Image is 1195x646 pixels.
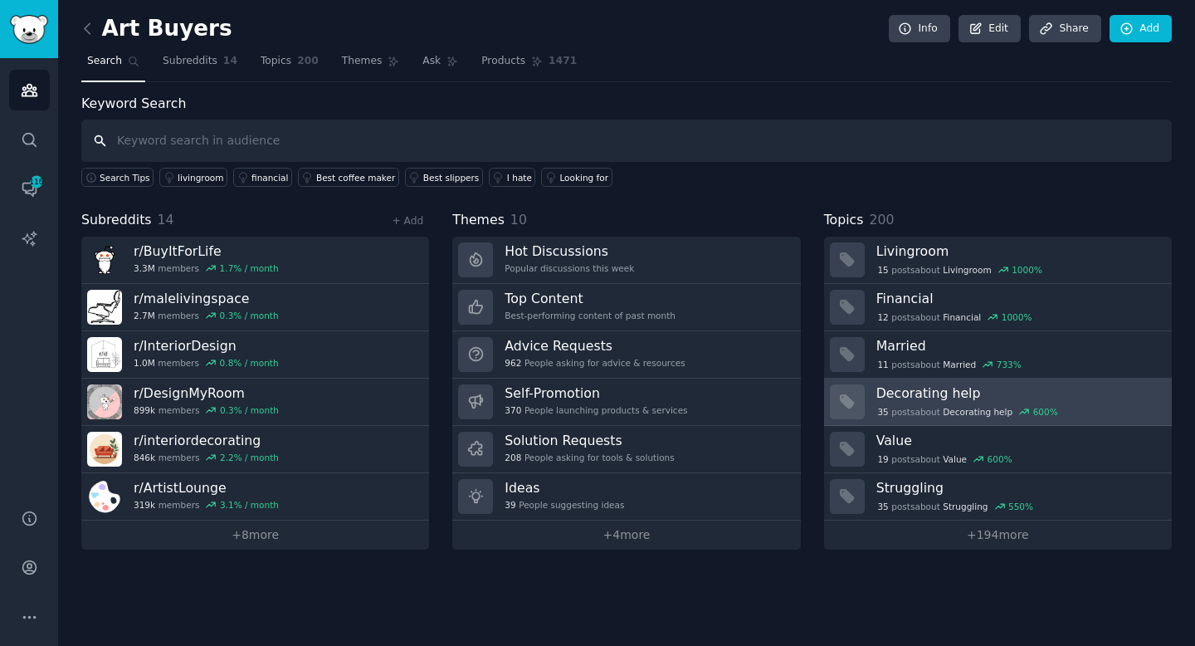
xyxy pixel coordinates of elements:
span: Subreddits [163,54,217,69]
h3: r/ BuyItForLife [134,242,279,260]
div: 2.2 % / month [220,452,279,463]
div: members [134,310,279,321]
a: Decorating help35postsaboutDecorating help600% [824,379,1172,426]
a: Themes [336,48,406,82]
input: Keyword search in audience [81,120,1172,162]
span: 15 [877,264,888,276]
a: 116 [9,169,50,209]
h3: Self-Promotion [505,384,687,402]
span: 39 [505,499,515,511]
div: members [134,262,279,274]
h3: Solution Requests [505,432,674,449]
span: 200 [869,212,894,228]
span: Subreddits [81,210,152,231]
a: Looking for [541,168,612,187]
div: People launching products & services [505,404,687,416]
div: post s about [876,404,1060,419]
div: Popular discussions this week [505,262,634,274]
img: InteriorDesign [87,337,122,372]
span: 3.3M [134,262,155,274]
h3: Ideas [505,479,624,497]
div: 0.8 % / month [220,357,279,369]
a: Livingroom15postsaboutLivingroom1000% [824,237,1172,284]
div: I hate [507,172,532,184]
img: interiordecorating [87,432,122,467]
div: Looking for [559,172,608,184]
span: Products [481,54,525,69]
span: 12 [877,311,888,323]
a: r/ArtistLounge319kmembers3.1% / month [81,473,429,521]
a: +194more [824,521,1172,550]
h3: Decorating help [876,384,1160,402]
a: Info [889,15,950,43]
img: DesignMyRoom [87,384,122,419]
span: Livingroom [943,264,991,276]
span: 2.7M [134,310,155,321]
div: members [134,452,279,463]
span: Topics [824,210,864,231]
img: ArtistLounge [87,479,122,514]
a: Advice Requests962People asking for advice & resources [452,331,800,379]
span: 962 [505,357,521,369]
a: Value19postsaboutValue600% [824,426,1172,473]
div: post s about [876,452,1014,467]
h3: Top Content [505,290,676,307]
a: Self-Promotion370People launching products & services [452,379,800,426]
h3: r/ InteriorDesign [134,337,279,355]
a: Edit [958,15,1021,43]
h3: Advice Requests [505,337,685,355]
div: post s about [876,499,1035,514]
a: Topics200 [255,48,324,82]
a: + Add [392,215,423,227]
div: 600 % [988,453,1012,465]
h3: Value [876,432,1160,449]
span: 899k [134,404,155,416]
div: financial [251,172,288,184]
div: Best coffee maker [316,172,395,184]
div: People asking for tools & solutions [505,452,674,463]
h3: r/ malelivingspace [134,290,279,307]
div: 3.1 % / month [220,499,279,511]
span: Married [943,359,976,370]
span: 35 [877,406,888,418]
a: Struggling35postsaboutStruggling550% [824,473,1172,521]
span: Search Tips [100,172,150,184]
a: Products1471 [476,48,583,82]
div: 550 % [1008,501,1033,512]
a: Add [1110,15,1172,43]
span: 19 [877,453,888,465]
span: 1471 [549,54,577,69]
a: financial [233,168,292,187]
span: Topics [261,54,291,69]
span: Search [87,54,122,69]
h3: r/ DesignMyRoom [134,384,279,402]
span: 35 [877,501,888,512]
a: Married11postsaboutMarried733% [824,331,1172,379]
span: 10 [510,212,527,228]
div: 1.7 % / month [220,262,279,274]
label: Keyword Search [81,95,186,111]
a: r/DesignMyRoom899kmembers0.3% / month [81,379,429,426]
span: 11 [877,359,888,370]
div: People suggesting ideas [505,499,624,511]
h2: Art Buyers [81,16,232,42]
span: Themes [452,210,505,231]
img: BuyItForLife [87,242,122,277]
div: post s about [876,310,1034,325]
a: r/malelivingspace2.7Mmembers0.3% / month [81,284,429,331]
a: Ideas39People suggesting ideas [452,473,800,521]
h3: r/ ArtistLounge [134,479,279,497]
div: People asking for advice & resources [505,357,685,369]
span: 846k [134,452,155,463]
div: post s about [876,357,1023,372]
a: Share [1029,15,1100,43]
h3: Hot Discussions [505,242,634,260]
h3: Married [876,337,1160,355]
a: Search [81,48,145,82]
h3: Financial [876,290,1160,307]
a: Top ContentBest-performing content of past month [452,284,800,331]
a: r/BuyItForLife3.3Mmembers1.7% / month [81,237,429,284]
h3: Struggling [876,479,1160,497]
span: 200 [297,54,319,69]
div: members [134,357,279,369]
